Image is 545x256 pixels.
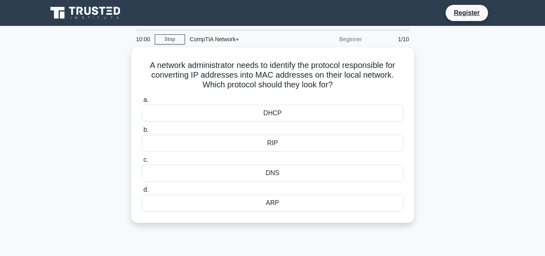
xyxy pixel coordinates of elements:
[155,34,185,44] a: Stop
[143,126,149,133] span: b.
[142,195,404,212] div: ARP
[142,165,404,182] div: DNS
[131,31,155,47] div: 10:00
[141,60,404,90] h5: A network administrator needs to identify the protocol responsible for converting IP addresses in...
[142,105,404,122] div: DHCP
[449,8,484,18] a: Register
[142,135,404,152] div: RIP
[143,186,149,193] span: d.
[143,156,148,163] span: c.
[367,31,414,47] div: 1/10
[185,31,296,47] div: CompTIA Network+
[143,96,149,103] span: a.
[296,31,367,47] div: Beginner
